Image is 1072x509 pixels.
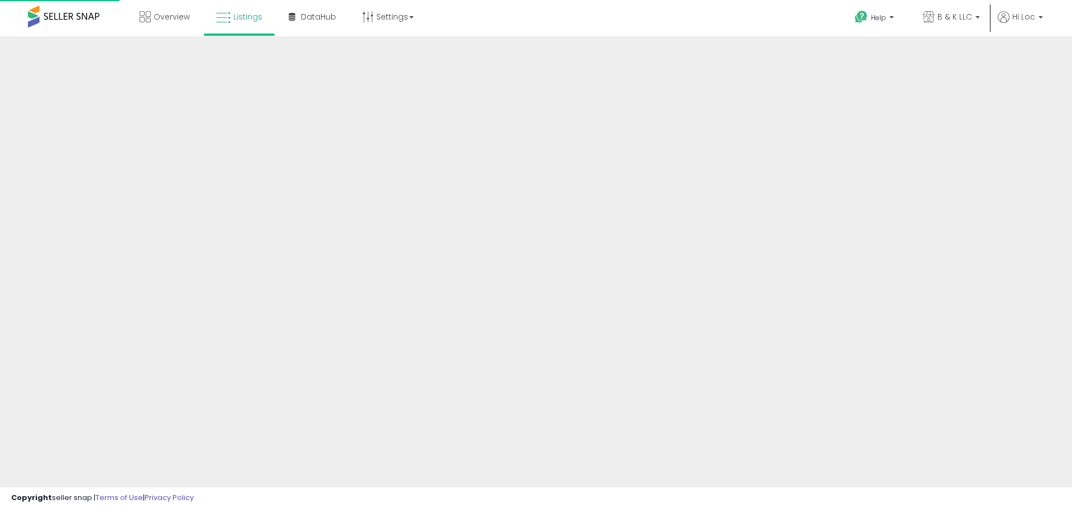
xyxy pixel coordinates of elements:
[871,13,886,22] span: Help
[11,493,194,503] div: seller snap | |
[846,2,905,36] a: Help
[95,492,143,503] a: Terms of Use
[1012,11,1035,22] span: Hi Loc
[937,11,972,22] span: B & K LLC
[301,11,336,22] span: DataHub
[233,11,262,22] span: Listings
[854,10,868,24] i: Get Help
[154,11,190,22] span: Overview
[998,11,1043,36] a: Hi Loc
[11,492,52,503] strong: Copyright
[145,492,194,503] a: Privacy Policy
